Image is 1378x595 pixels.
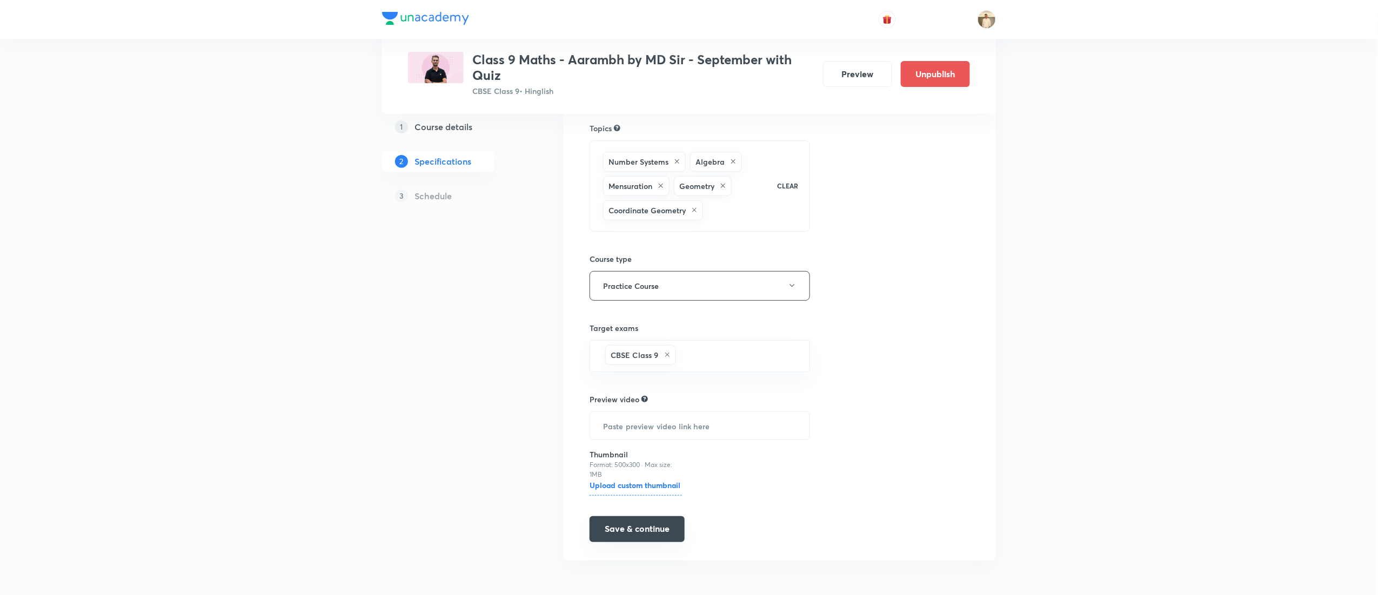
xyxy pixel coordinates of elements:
[590,271,810,301] button: Practice Course
[472,52,814,83] h3: Class 9 Maths - Aarambh by MD Sir - September with Quiz
[395,155,408,168] p: 2
[608,156,668,167] h6: Number Systems
[695,156,725,167] h6: Algebra
[608,205,686,216] h6: Coordinate Geometry
[590,412,810,440] input: Paste preview video link here
[614,123,620,133] div: Search for topics
[879,11,896,28] button: avatar
[590,322,810,334] h6: Target exams
[382,116,529,138] a: 1Course details
[590,123,612,134] h6: Topics
[382,12,469,28] a: Company Logo
[641,394,648,404] div: Explain about your course, what you’ll be teaching, how it will help learners in their preparation
[408,52,464,83] img: 335CF62B-1535-401A-9D8B-EF321C0C8BC6_plus.png
[395,190,408,202] p: 3
[804,355,806,357] button: Open
[395,120,408,133] p: 1
[590,460,682,479] p: Format: 500x300 · Max size: 1MB
[414,155,471,168] h5: Specifications
[414,120,472,133] h5: Course details
[823,61,892,87] button: Preview
[590,449,682,460] h6: Thumbnail
[382,12,469,25] img: Company Logo
[611,349,659,361] h6: CBSE Class 9
[590,394,639,405] h6: Preview video
[414,190,452,202] h5: Schedule
[608,180,652,192] h6: Mensuration
[590,253,810,265] h6: Course type
[590,479,682,496] h6: Upload custom thumbnail
[778,181,799,191] p: CLEAR
[590,516,685,542] button: Save & continue
[679,180,714,192] h6: Geometry
[901,61,970,87] button: Unpublish
[882,15,892,24] img: avatar
[472,85,814,97] p: CBSE Class 9 • Hinglish
[978,10,996,29] img: Chandrakant Deshmukh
